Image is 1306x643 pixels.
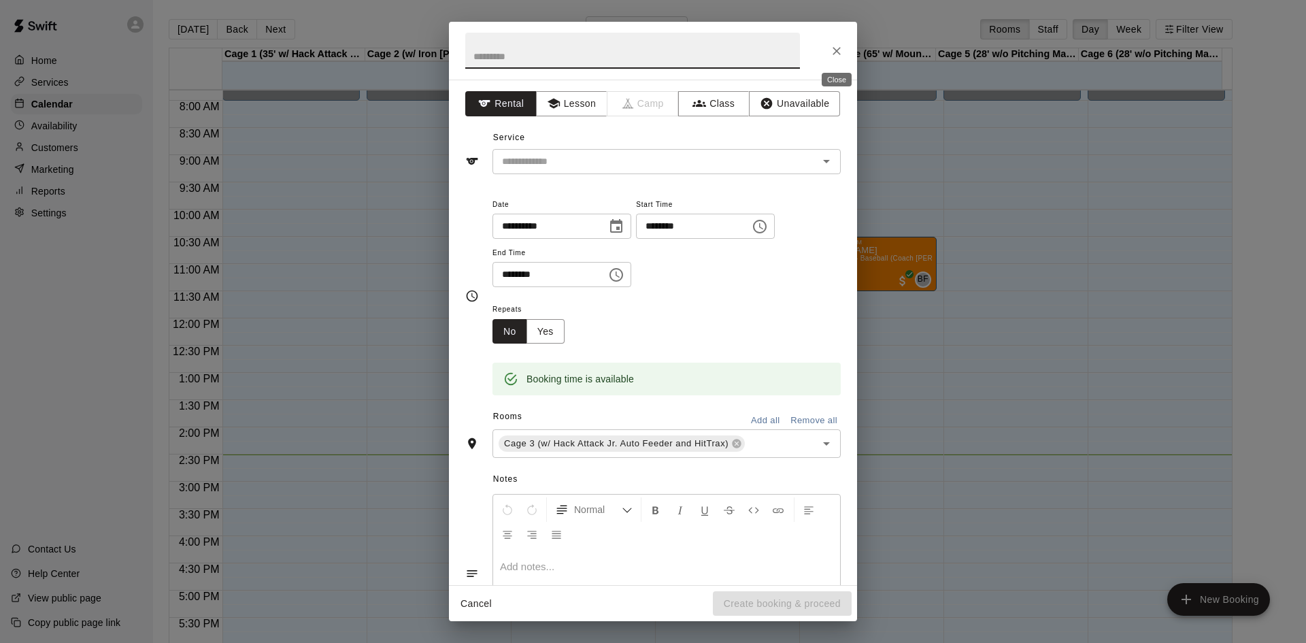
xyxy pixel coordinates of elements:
[496,497,519,522] button: Undo
[492,319,527,344] button: No
[603,213,630,240] button: Choose date, selected date is Sep 20, 2025
[526,367,634,391] div: Booking time is available
[742,497,765,522] button: Insert Code
[465,91,537,116] button: Rental
[465,289,479,303] svg: Timing
[499,435,745,452] div: Cage 3 (w/ Hack Attack Jr. Auto Feeder and HitTrax)
[499,437,734,450] span: Cage 3 (w/ Hack Attack Jr. Auto Feeder and HitTrax)
[746,213,773,240] button: Choose time, selected time is 1:00 PM
[492,196,631,214] span: Date
[493,133,525,142] span: Service
[550,497,638,522] button: Formatting Options
[749,91,840,116] button: Unavailable
[767,497,790,522] button: Insert Link
[787,410,841,431] button: Remove all
[817,152,836,171] button: Open
[824,39,849,63] button: Close
[496,522,519,546] button: Center Align
[536,91,607,116] button: Lesson
[493,469,841,491] span: Notes
[743,410,787,431] button: Add all
[520,497,543,522] button: Redo
[636,196,775,214] span: Start Time
[454,591,498,616] button: Cancel
[574,503,622,516] span: Normal
[465,437,479,450] svg: Rooms
[644,497,667,522] button: Format Bold
[693,497,716,522] button: Format Underline
[492,244,631,263] span: End Time
[492,301,575,319] span: Repeats
[520,522,543,546] button: Right Align
[493,412,522,421] span: Rooms
[822,73,852,86] div: Close
[603,261,630,288] button: Choose time, selected time is 1:30 PM
[607,91,679,116] span: Camps can only be created in the Services page
[545,522,568,546] button: Justify Align
[526,319,565,344] button: Yes
[718,497,741,522] button: Format Strikethrough
[678,91,750,116] button: Class
[492,319,565,344] div: outlined button group
[465,154,479,168] svg: Service
[669,497,692,522] button: Format Italics
[465,567,479,580] svg: Notes
[797,497,820,522] button: Left Align
[817,434,836,453] button: Open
